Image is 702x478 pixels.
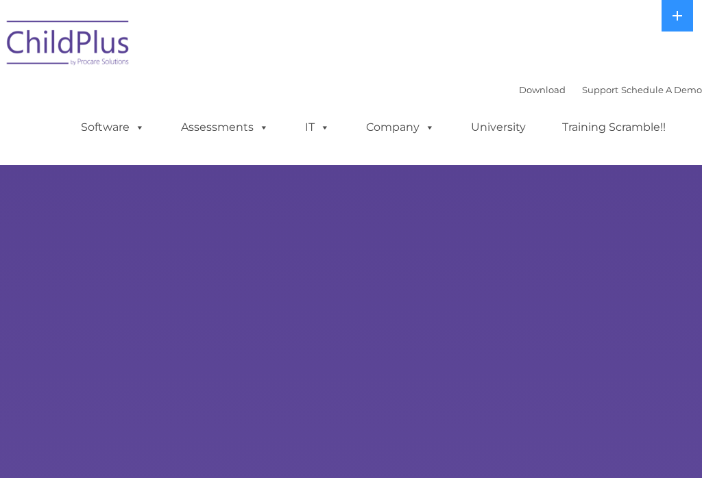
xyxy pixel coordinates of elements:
a: Support [582,84,618,95]
a: Company [352,114,448,141]
a: Software [67,114,158,141]
a: IT [291,114,343,141]
a: Training Scramble!! [548,114,679,141]
a: Assessments [167,114,282,141]
a: Schedule A Demo [621,84,702,95]
a: Download [519,84,566,95]
a: University [457,114,540,141]
font: | [519,84,702,95]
